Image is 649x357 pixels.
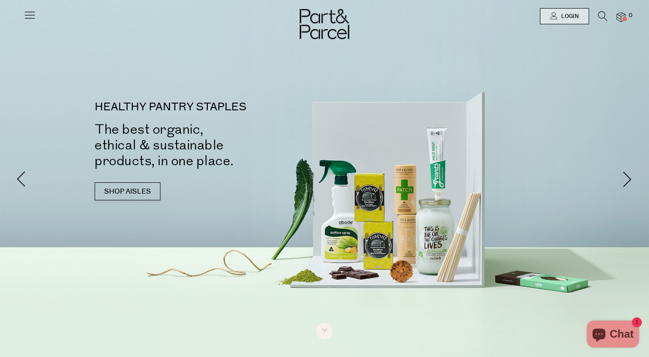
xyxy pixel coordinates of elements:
span: Login [559,13,579,20]
a: SHOP AISLES [95,182,160,200]
a: 0 [617,12,626,22]
a: Login [540,8,589,24]
p: HEALTHY PANTRY STAPLES [95,102,338,113]
h2: The best organic, ethical & sustainable products, in one place. [95,122,338,169]
span: 0 [626,12,635,20]
img: Part&Parcel [300,9,349,39]
inbox-online-store-chat: Shopify online store chat [584,321,642,350]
